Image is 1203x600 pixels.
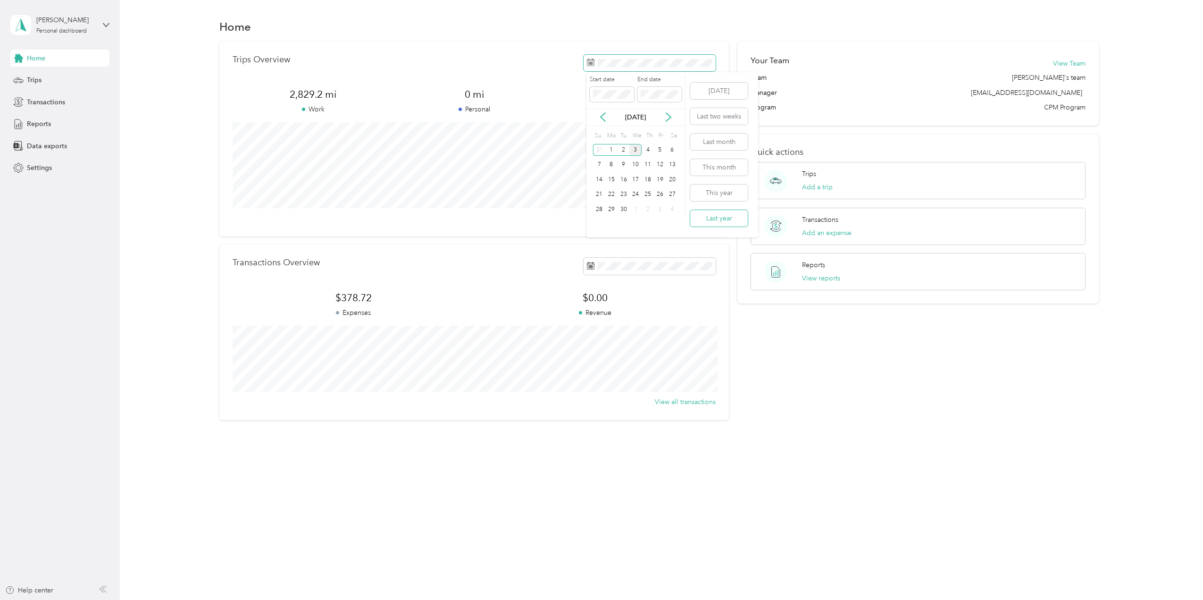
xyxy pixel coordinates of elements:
[690,210,748,227] button: Last year
[802,228,852,238] button: Add an expense
[593,159,605,171] div: 7
[655,397,716,407] button: View all transactions
[1012,73,1086,83] span: [PERSON_NAME]'s team
[690,185,748,201] button: This year
[642,203,654,215] div: 2
[631,129,642,143] div: We
[629,159,642,171] div: 10
[669,129,678,143] div: Sa
[642,159,654,171] div: 11
[27,163,52,173] span: Settings
[474,308,716,318] p: Revenue
[36,28,87,34] div: Personal dashboard
[629,189,642,201] div: 24
[751,73,767,83] span: Team
[233,308,474,318] p: Expenses
[618,144,630,156] div: 2
[605,174,618,186] div: 15
[616,112,655,122] p: [DATE]
[666,144,678,156] div: 6
[605,129,616,143] div: Mo
[690,159,748,176] button: This month
[751,55,789,67] h2: Your Team
[618,174,630,186] div: 16
[751,147,1086,157] p: Quick actions
[219,22,251,32] h1: Home
[393,88,554,101] span: 0 mi
[654,174,666,186] div: 19
[637,76,682,84] label: End date
[642,189,654,201] div: 25
[802,260,825,270] p: Reports
[666,203,678,215] div: 4
[233,258,320,268] p: Transactions Overview
[593,144,605,156] div: 31
[666,189,678,201] div: 27
[802,273,840,283] button: View reports
[629,174,642,186] div: 17
[593,174,605,186] div: 14
[27,53,45,63] span: Home
[654,203,666,215] div: 3
[654,189,666,201] div: 26
[619,129,628,143] div: Tu
[751,102,776,112] span: Program
[629,144,642,156] div: 3
[690,83,748,99] button: [DATE]
[642,144,654,156] div: 4
[654,159,666,171] div: 12
[36,15,95,25] div: [PERSON_NAME]
[657,129,666,143] div: Fr
[802,182,833,192] button: Add a trip
[27,119,51,129] span: Reports
[393,104,554,114] p: Personal
[605,159,618,171] div: 8
[233,104,393,114] p: Work
[618,203,630,215] div: 30
[1053,59,1086,68] button: View Team
[27,141,67,151] span: Data exports
[233,291,474,304] span: $378.72
[27,75,42,85] span: Trips
[666,159,678,171] div: 13
[605,144,618,156] div: 1
[618,159,630,171] div: 9
[555,88,716,101] span: 0 mi
[751,88,777,98] span: Manager
[474,291,716,304] span: $0.00
[5,585,53,595] button: Help center
[555,104,716,114] p: Unclassified
[233,55,290,65] p: Trips Overview
[654,144,666,156] div: 5
[27,97,65,107] span: Transactions
[590,76,634,84] label: Start date
[593,203,605,215] div: 28
[802,169,816,179] p: Trips
[802,215,838,225] p: Transactions
[233,88,393,101] span: 2,829.2 mi
[645,129,654,143] div: Th
[1044,102,1086,112] span: CPM Program
[593,129,602,143] div: Su
[605,189,618,201] div: 22
[642,174,654,186] div: 18
[618,189,630,201] div: 23
[690,134,748,150] button: Last month
[1150,547,1203,600] iframe: Everlance-gr Chat Button Frame
[971,89,1082,97] span: [EMAIL_ADDRESS][DOMAIN_NAME]
[629,203,642,215] div: 1
[666,174,678,186] div: 20
[690,108,748,125] button: Last two weeks
[593,189,605,201] div: 21
[605,203,618,215] div: 29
